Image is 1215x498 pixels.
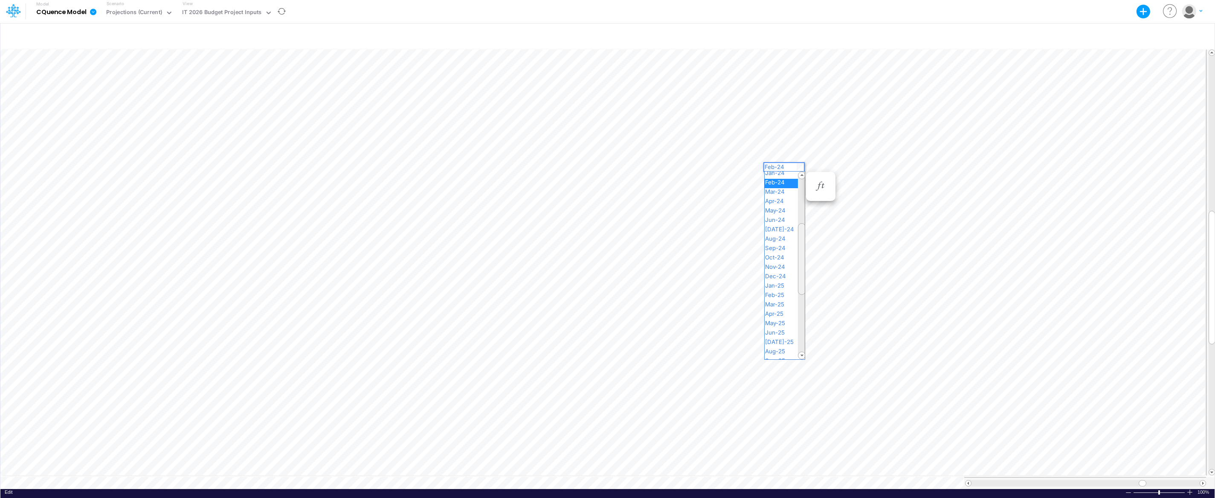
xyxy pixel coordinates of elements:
span: May-24 [765,207,793,214]
span: [DATE]-25 [765,338,801,345]
span: Mar-25 [765,301,792,308]
div: Zoom [1133,489,1186,495]
span: Jan-25 [765,282,792,289]
span: Dec-24 [765,273,794,280]
span: Oct-24 [765,254,792,261]
div: In Edit mode [5,489,12,495]
span: Aug-25 [765,348,793,355]
span: 100% [1198,489,1210,495]
div: Zoom [1158,490,1160,495]
span: Sep-24 [765,245,793,251]
span: Jun-25 [765,329,792,336]
span: Feb-25 [765,291,792,298]
label: Scenario [107,0,124,7]
span: Jun-24 [765,216,793,223]
div: Feb-24 [764,163,797,171]
span: Mar-24 [765,188,792,195]
div: Zoom In [1186,489,1193,495]
span: Aug-24 [765,235,793,242]
span: Nov-24 [765,263,793,270]
div: Zoom Out [1125,489,1132,496]
span: Feb-24 [765,179,792,186]
span: Apr-24 [765,198,792,204]
span: Apr-25 [765,310,791,317]
span: Sep-25 [765,357,793,364]
div: Zoom level [1198,489,1210,495]
div: Projections (Current) [106,8,162,18]
span: Edit [5,489,12,495]
span: Jan-24 [765,169,792,176]
span: May-25 [765,320,793,326]
div: IT 2026 Budget Project Inputs [182,8,261,18]
label: View [183,0,192,7]
span: [DATE]-24 [765,226,802,233]
label: Model [36,2,49,7]
b: CQuence Model [36,9,86,16]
